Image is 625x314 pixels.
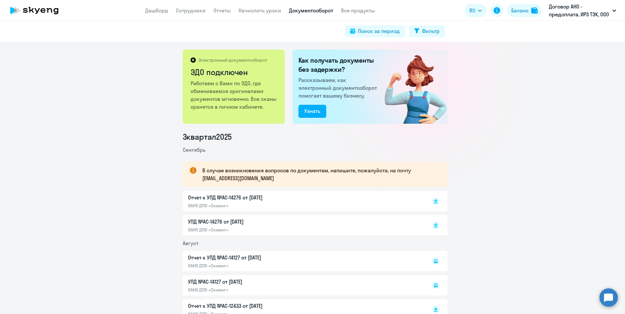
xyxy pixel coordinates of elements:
[183,240,198,246] span: Август
[183,132,448,142] li: 3 квартал 2025
[191,67,278,77] h2: ЭДО подключен
[298,56,380,74] h2: Как получать документы без задержки?
[289,7,333,14] a: Документооборот
[183,147,206,153] span: Сентябрь
[188,218,325,226] p: УПД №AC-14276 от [DATE]
[546,3,619,18] button: Договор АНО - предоплата, ИРЗ ТЭК, ООО
[191,79,278,111] p: Работаем с Вами по ЭДО, где обмениваемся оригиналами документов мгновенно. Все сканы хранятся в л...
[345,25,405,37] button: Поиск за период
[188,194,418,209] a: Отчет к УПД №AC-14276 от [DATE]ОАНО ДПО «Скаенг»
[176,7,206,14] a: Сотрудники
[304,107,320,115] div: Узнать
[188,302,325,310] p: Отчет к УПД №AC-12433 от [DATE]
[188,227,325,233] p: ОАНО ДПО «Скаенг»
[188,194,325,201] p: Отчет к УПД №AC-14276 от [DATE]
[298,76,380,100] p: Рассказываем, как электронный документооборот помогает вашему бизнесу.
[511,7,529,14] div: Баланс
[507,4,542,17] button: Балансbalance
[549,3,610,18] p: Договор АНО - предоплата, ИРЗ ТЭК, ООО
[465,4,486,17] button: RU
[239,7,281,14] a: Начислить уроки
[422,27,440,35] div: Фильтр
[531,7,538,14] img: balance
[469,7,475,14] span: RU
[213,7,231,14] a: Отчеты
[358,27,400,35] div: Поиск за период
[298,105,326,118] button: Узнать
[145,7,168,14] a: Дашборд
[188,218,418,233] a: УПД №AC-14276 от [DATE]ОАНО ДПО «Скаенг»
[188,203,325,209] p: ОАНО ДПО «Скаенг»
[198,57,267,63] p: Электронный документооборот
[202,166,436,182] p: В случае возникновения вопросов по документам, напишите, пожалуйста, на почту [EMAIL_ADDRESS][DOM...
[409,25,445,37] button: Фильтр
[374,50,448,124] img: connected
[341,7,375,14] a: Все продукты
